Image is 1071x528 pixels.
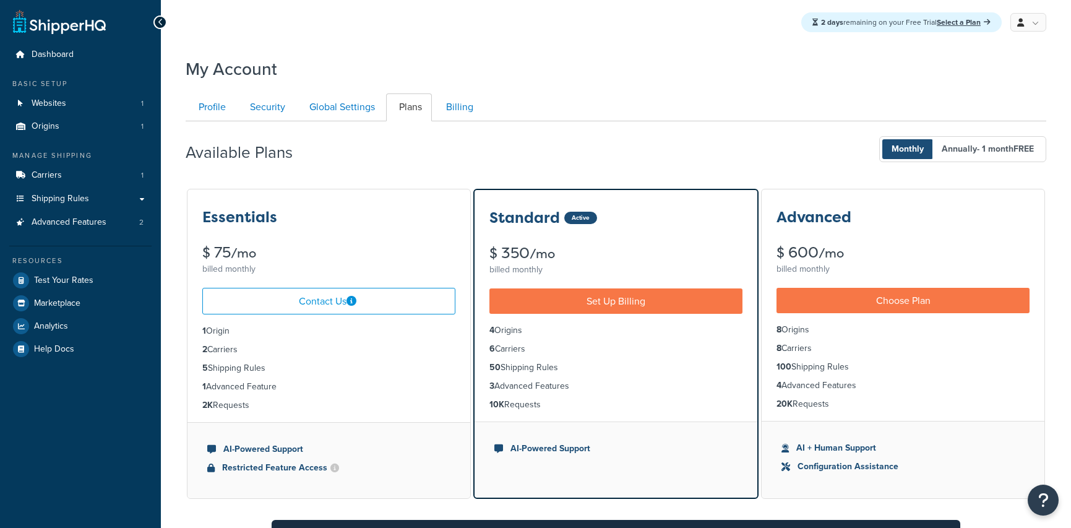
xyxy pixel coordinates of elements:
span: 1 [141,98,144,109]
div: $ 350 [489,246,742,261]
li: Dashboard [9,43,152,66]
strong: 50 [489,361,501,374]
a: Plans [386,93,432,121]
a: ShipperHQ Home [13,9,106,34]
strong: 10K [489,398,504,411]
li: Configuration Assistance [781,460,1025,474]
li: Requests [202,399,455,412]
li: Advanced Features [776,379,1030,392]
small: /mo [530,245,555,262]
strong: 2K [202,399,213,412]
a: Origins 1 [9,115,152,138]
small: /mo [819,245,844,262]
li: Requests [489,398,742,412]
li: Origins [489,324,742,337]
div: billed monthly [776,261,1030,278]
li: Advanced Feature [202,380,455,394]
strong: 8 [776,342,781,355]
a: Contact Us [202,288,455,314]
a: Set Up Billing [489,288,742,314]
a: Global Settings [296,93,385,121]
strong: 4 [776,379,781,392]
li: AI + Human Support [781,441,1025,455]
li: Origins [9,115,152,138]
div: billed monthly [489,261,742,279]
span: 2 [139,217,144,228]
strong: 100 [776,360,791,373]
b: FREE [1013,142,1034,155]
h2: Available Plans [186,144,311,162]
li: AI-Powered Support [207,443,450,456]
a: Advanced Features 2 [9,211,152,234]
span: Monthly [882,139,933,159]
strong: 6 [489,342,495,355]
strong: 3 [489,379,494,392]
a: Choose Plan [776,288,1030,313]
li: AI-Powered Support [494,442,738,456]
div: Resources [9,256,152,266]
li: Carriers [9,164,152,187]
span: Dashboard [32,50,74,60]
strong: 1 [202,324,206,337]
div: Active [564,212,597,224]
div: Manage Shipping [9,150,152,161]
span: - 1 month [977,142,1034,155]
h3: Advanced [776,209,851,225]
span: Advanced Features [32,217,106,228]
span: Origins [32,121,59,132]
h3: Essentials [202,209,277,225]
a: Security [237,93,295,121]
strong: 2 [202,343,207,356]
li: Advanced Features [489,379,742,393]
a: Shipping Rules [9,188,152,210]
a: Carriers 1 [9,164,152,187]
span: Analytics [34,321,68,332]
span: Annually [932,139,1043,159]
a: Websites 1 [9,92,152,115]
span: Carriers [32,170,62,181]
button: Monthly Annually- 1 monthFREE [879,136,1046,162]
strong: 4 [489,324,494,337]
strong: 5 [202,361,208,374]
li: Websites [9,92,152,115]
div: $ 75 [202,245,455,261]
li: Carriers [776,342,1030,355]
li: Shipping Rules [489,361,742,374]
span: 1 [141,170,144,181]
li: Carriers [489,342,742,356]
span: Test Your Rates [34,275,93,286]
span: 1 [141,121,144,132]
li: Origins [776,323,1030,337]
li: Carriers [202,343,455,357]
a: Select a Plan [937,17,991,28]
strong: 20K [776,397,793,410]
strong: 1 [202,380,206,393]
button: Open Resource Center [1028,485,1059,516]
span: Marketplace [34,298,80,309]
span: Websites [32,98,66,109]
li: Advanced Features [9,211,152,234]
div: remaining on your Free Trial [801,12,1002,32]
div: Basic Setup [9,79,152,89]
span: Shipping Rules [32,194,89,204]
a: Billing [433,93,483,121]
div: $ 600 [776,245,1030,261]
a: Help Docs [9,338,152,360]
h3: Standard [489,210,560,226]
a: Analytics [9,315,152,337]
div: billed monthly [202,261,455,278]
a: Test Your Rates [9,269,152,292]
li: Shipping Rules [776,360,1030,374]
li: Shipping Rules [202,361,455,375]
strong: 8 [776,323,781,336]
li: Requests [776,397,1030,411]
li: Origin [202,324,455,338]
span: Help Docs [34,344,74,355]
h1: My Account [186,57,277,81]
a: Marketplace [9,292,152,314]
